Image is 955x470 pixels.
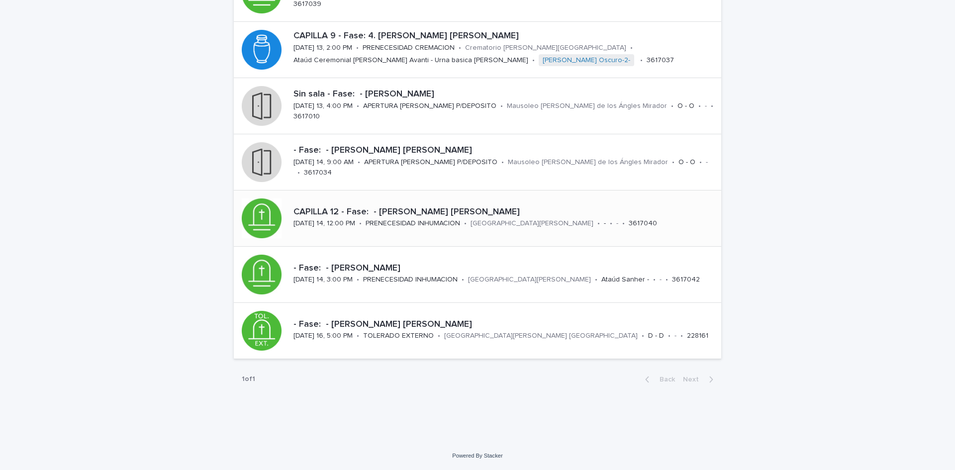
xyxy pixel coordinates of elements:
a: Powered By Stacker [452,453,502,459]
p: • [671,102,673,110]
p: [DATE] 13, 2:00 PM [293,44,352,52]
p: Mausoleo [PERSON_NAME] de los Ángles Mirador [507,102,667,110]
p: [GEOGRAPHIC_DATA][PERSON_NAME] [468,276,591,284]
p: • [357,276,359,284]
p: • [699,158,702,167]
p: Mausoleo [PERSON_NAME] de los Ángles Mirador [508,158,668,167]
p: 228161 [687,332,708,340]
p: CAPILLA 12 - Fase: - [PERSON_NAME] [PERSON_NAME] [293,207,717,218]
a: Sin sala - Fase: - [PERSON_NAME][DATE] 13, 4:00 PM•APERTURA [PERSON_NAME] P/DEPOSITO•Mausoleo [PE... [234,78,721,134]
p: O - O [677,102,694,110]
button: Next [679,375,721,384]
button: Back [637,375,679,384]
span: Next [683,376,705,383]
p: • [532,56,535,65]
p: • [597,219,600,228]
p: Ataúd Sanher - [601,276,649,284]
p: D - D [648,332,664,340]
p: • [464,219,467,228]
p: • [297,169,300,177]
p: APERTURA [PERSON_NAME] P/DEPOSITO [364,158,497,167]
p: 3617037 [647,56,674,65]
p: • [630,44,633,52]
p: PRENECESIDAD CREMACION [363,44,455,52]
p: - [706,158,708,167]
p: [GEOGRAPHIC_DATA][PERSON_NAME] [GEOGRAPHIC_DATA] [444,332,638,340]
p: • [356,44,359,52]
p: PRENECESIDAD INHUMACION [363,276,458,284]
p: APERTURA [PERSON_NAME] P/DEPOSITO [363,102,496,110]
p: • [622,219,625,228]
p: [GEOGRAPHIC_DATA][PERSON_NAME] [471,219,593,228]
p: • [666,276,668,284]
p: - Fase: - [PERSON_NAME] [PERSON_NAME] [293,145,717,156]
p: [DATE] 14, 12:00 PM [293,219,355,228]
p: • [698,102,701,110]
p: TOLERADO EXTERNO [363,332,434,340]
p: Sin sala - Fase: - [PERSON_NAME] [293,89,717,100]
p: - Fase: - [PERSON_NAME] [293,263,717,274]
a: - Fase: - [PERSON_NAME] [PERSON_NAME][DATE] 14, 9:00 AM•APERTURA [PERSON_NAME] P/DEPOSITO•Mausole... [234,134,721,190]
p: 3617042 [672,276,700,284]
p: • [459,44,461,52]
p: • [501,158,504,167]
p: • [357,102,359,110]
p: • [711,102,713,110]
p: O - O [678,158,695,167]
p: 3617040 [629,219,657,228]
p: 1 of 1 [234,367,263,391]
p: [DATE] 14, 9:00 AM [293,158,354,167]
p: - Fase: - [PERSON_NAME] [PERSON_NAME] [293,319,717,330]
p: • [357,332,359,340]
a: - Fase: - [PERSON_NAME] [PERSON_NAME][DATE] 16, 5:00 PM•TOLERADO EXTERNO•[GEOGRAPHIC_DATA][PERSON... [234,303,721,359]
span: Back [654,376,675,383]
p: • [462,276,464,284]
p: • [668,332,670,340]
p: • [653,276,656,284]
p: • [640,56,643,65]
p: • [642,332,644,340]
a: CAPILLA 12 - Fase: - [PERSON_NAME] [PERSON_NAME][DATE] 14, 12:00 PM•PRENECESIDAD INHUMACION•[GEOG... [234,190,721,247]
p: - [616,219,618,228]
p: • [610,219,612,228]
p: 3617010 [293,112,320,121]
p: Crematorio [PERSON_NAME][GEOGRAPHIC_DATA] [465,44,626,52]
p: • [680,332,683,340]
p: - [705,102,707,110]
p: [DATE] 16, 5:00 PM [293,332,353,340]
p: PRENECESIDAD INHUMACION [366,219,460,228]
p: • [358,158,360,167]
p: [DATE] 14, 3:00 PM [293,276,353,284]
p: [DATE] 13, 4:00 PM [293,102,353,110]
p: - [604,219,606,228]
p: 3617034 [304,169,332,177]
a: - Fase: - [PERSON_NAME][DATE] 14, 3:00 PM•PRENECESIDAD INHUMACION•[GEOGRAPHIC_DATA][PERSON_NAME]•... [234,247,721,303]
p: CAPILLA 9 - Fase: 4. [PERSON_NAME] [PERSON_NAME] [293,31,717,42]
p: • [595,276,597,284]
p: • [672,158,674,167]
p: • [438,332,440,340]
p: - [674,332,676,340]
p: Ataúd Ceremonial [PERSON_NAME] Avanti - Urna basica [PERSON_NAME] [293,56,528,65]
a: [PERSON_NAME] Oscuro-2- [543,56,630,65]
p: - [660,276,662,284]
p: • [359,219,362,228]
p: • [500,102,503,110]
a: CAPILLA 9 - Fase: 4. [PERSON_NAME] [PERSON_NAME][DATE] 13, 2:00 PM•PRENECESIDAD CREMACION•Cremato... [234,22,721,78]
